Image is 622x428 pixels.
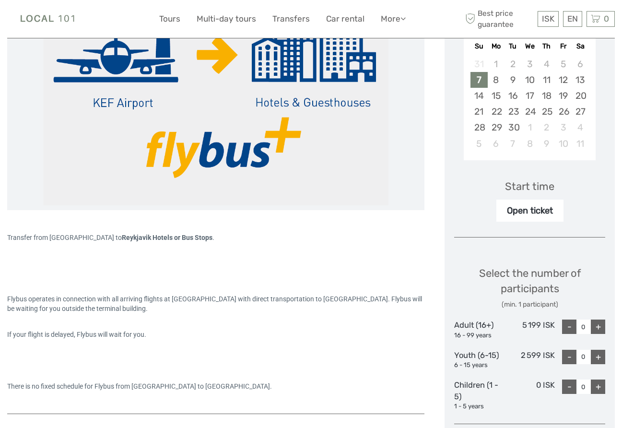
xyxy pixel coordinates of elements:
[463,8,535,29] span: Best price guarantee
[470,119,487,135] div: Choose Sunday, September 28th, 2025
[7,382,272,390] span: There is no fixed schedule for Flybus from [GEOGRAPHIC_DATA] to [GEOGRAPHIC_DATA].
[538,88,555,104] div: Choose Thursday, September 18th, 2025
[505,119,521,135] div: Choose Tuesday, September 30th, 2025
[7,7,89,31] img: Local 101
[555,40,572,53] div: Fr
[505,350,555,370] div: 2 599 ISK
[538,72,555,88] div: Choose Thursday, September 11th, 2025
[488,104,505,119] div: Choose Monday, September 22nd, 2025
[572,40,588,53] div: Sa
[538,119,555,135] div: Choose Thursday, October 2nd, 2025
[454,350,505,370] div: Youth (6-15)
[488,40,505,53] div: Mo
[591,380,605,394] div: +
[505,88,521,104] div: Choose Tuesday, September 16th, 2025
[488,119,505,135] div: Choose Monday, September 29th, 2025
[159,12,180,26] a: Tours
[521,119,538,135] div: Choose Wednesday, October 1st, 2025
[454,380,505,411] div: Children (1 - 5)
[538,104,555,119] div: Choose Thursday, September 25th, 2025
[521,104,538,119] div: Choose Wednesday, September 24th, 2025
[505,56,521,72] div: Not available Tuesday, September 2nd, 2025
[521,56,538,72] div: Not available Wednesday, September 3rd, 2025
[538,40,555,53] div: Th
[505,136,521,152] div: Choose Tuesday, October 7th, 2025
[555,104,572,119] div: Choose Friday, September 26th, 2025
[454,361,505,370] div: 6 - 15 years
[13,17,108,24] p: We're away right now. Please check back later!
[488,136,505,152] div: Choose Monday, October 6th, 2025
[572,136,588,152] div: Choose Saturday, October 11th, 2025
[521,40,538,53] div: We
[488,72,505,88] div: Choose Monday, September 8th, 2025
[454,331,505,340] div: 16 - 99 years
[470,40,487,53] div: Su
[555,72,572,88] div: Choose Friday, September 12th, 2025
[555,119,572,135] div: Choose Friday, October 3rd, 2025
[488,88,505,104] div: Choose Monday, September 15th, 2025
[505,380,555,411] div: 0 ISK
[521,72,538,88] div: Choose Wednesday, September 10th, 2025
[562,380,576,394] div: -
[505,104,521,119] div: Choose Tuesday, September 23rd, 2025
[454,320,505,340] div: Adult (16+)
[521,136,538,152] div: Choose Wednesday, October 8th, 2025
[110,15,122,26] button: Open LiveChat chat widget
[326,12,364,26] a: Car rental
[496,200,563,222] div: Open ticket
[7,295,423,312] span: Flybus operates in connection with all arriving flights at [GEOGRAPHIC_DATA] with direct transpor...
[381,12,406,26] a: More
[555,56,572,72] div: Not available Friday, September 5th, 2025
[454,300,605,309] div: (min. 1 participant)
[505,72,521,88] div: Choose Tuesday, September 9th, 2025
[470,88,487,104] div: Choose Sunday, September 14th, 2025
[538,136,555,152] div: Choose Thursday, October 9th, 2025
[572,72,588,88] div: Choose Saturday, September 13th, 2025
[555,88,572,104] div: Choose Friday, September 19th, 2025
[470,104,487,119] div: Choose Sunday, September 21st, 2025
[563,11,582,27] div: EN
[7,234,212,241] span: Transfer from [GEOGRAPHIC_DATA] to
[602,14,610,24] span: 0
[470,72,487,88] div: Choose Sunday, September 7th, 2025
[572,104,588,119] div: Choose Saturday, September 27th, 2025
[591,350,605,364] div: +
[505,179,554,194] div: Start time
[572,119,588,135] div: Choose Saturday, October 4th, 2025
[572,56,588,72] div: Not available Saturday, September 6th, 2025
[454,266,605,309] div: Select the number of participants
[572,88,588,104] div: Choose Saturday, September 20th, 2025
[470,56,487,72] div: Not available Sunday, August 31st, 2025
[454,402,505,411] div: 1 - 5 years
[521,88,538,104] div: Choose Wednesday, September 17th, 2025
[555,136,572,152] div: Choose Friday, October 10th, 2025
[488,56,505,72] div: Not available Monday, September 1st, 2025
[272,12,310,26] a: Transfers
[538,56,555,72] div: Not available Thursday, September 4th, 2025
[7,331,146,338] span: If your flight is delayed, Flybus will wait for you.
[591,320,605,334] div: +
[197,12,256,26] a: Multi-day tours
[122,234,212,241] strong: Reykjavik Hotels or Bus Stops
[212,234,214,241] span: .
[505,320,555,340] div: 5 199 ISK
[505,40,521,53] div: Tu
[562,320,576,334] div: -
[562,350,576,364] div: -
[542,14,554,24] span: ISK
[467,56,592,152] div: month 2025-09
[470,136,487,152] div: Choose Sunday, October 5th, 2025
